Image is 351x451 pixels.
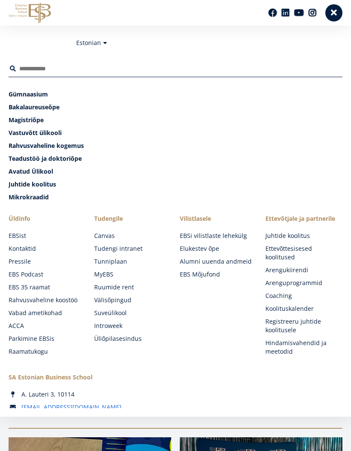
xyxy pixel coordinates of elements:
[265,244,342,262] a: Ettevõttesisesed koolitused
[9,334,86,343] a: Parkimine EBSis
[9,283,86,292] a: EBS 35 raamat
[94,232,171,240] a: Canvas
[9,141,84,150] span: Rahvusvaheline kogemus
[9,244,86,253] a: Kontaktid
[9,167,342,176] a: Avatud Ülikool
[180,270,257,279] a: EBS Mõjufond
[9,193,49,201] span: Mikrokraadid
[9,257,86,266] a: Pressile
[9,103,342,111] a: Bakalaureuseõpe
[265,317,342,334] a: Registreeru juhtide koolitusele
[265,304,342,313] a: Koolituskalender
[9,103,59,111] span: Bakalaureuseõpe
[9,373,171,382] div: SA Estonian Business School
[9,193,342,201] a: Mikrokraadid
[281,9,290,17] a: Linkedin
[21,403,122,412] a: [EMAIL_ADDRESS][DOMAIN_NAME]
[180,244,257,253] a: Elukestev õpe
[94,334,171,343] a: Üliõpilasesindus
[9,167,53,175] span: Avatud Ülikool
[265,339,342,356] a: Hindamisvahendid ja meetodid
[9,214,86,223] span: Üldinfo
[9,180,56,188] span: Juhtide koolitus
[9,154,82,162] span: Teadustöö ja doktoriõpe
[9,180,342,189] a: Juhtide koolitus
[9,154,342,163] a: Teadustöö ja doktoriõpe
[9,116,44,124] span: Magistriõpe
[180,214,257,223] span: Vilistlasele
[94,283,171,292] a: Ruumide rent
[265,279,342,287] a: Arenguprogrammid
[94,214,171,223] a: Tudengile
[94,322,171,330] a: Introweek
[9,347,86,356] a: Raamatukogu
[9,129,342,137] a: Vastuvõtt ülikooli
[9,322,86,330] a: ACCA
[94,270,171,279] a: MyEBS
[9,232,86,240] a: EBSist
[9,90,48,98] span: Gümnaasium
[265,232,342,240] a: Juhtide koolitus
[9,390,171,399] div: A. Lauteri 3, 10114
[308,9,317,17] a: Instagram
[9,270,86,279] a: EBS Podcast
[9,296,86,304] a: Rahvusvaheline koostöö
[9,309,86,317] a: Vabad ametikohad
[265,214,342,223] span: Ettevõtjale ja partnerile
[9,399,295,420] h2: Uudised
[94,296,171,304] a: Välisõpingud
[265,292,342,300] a: Coaching
[265,266,342,274] a: Arengukiirendi
[180,232,257,240] a: EBSi vilistlaste lehekülg
[9,116,342,124] a: Magistriõpe
[94,309,171,317] a: Suveülikool
[268,9,277,17] a: Facebook
[94,244,171,253] a: Tudengi intranet
[9,90,342,99] a: Gümnaasium
[180,257,257,266] a: Alumni uuenda andmeid
[294,9,304,17] a: Youtube
[94,257,171,266] a: Tunniplaan
[9,141,342,150] a: Rahvusvaheline kogemus
[9,129,62,137] span: Vastuvõtt ülikooli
